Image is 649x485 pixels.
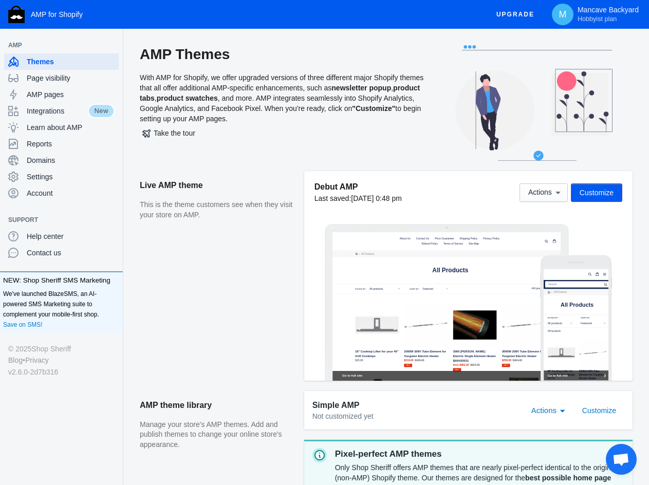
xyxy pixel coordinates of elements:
[438,13,496,28] a: Privacy Policy
[312,412,520,422] div: Not customized yet
[27,57,115,67] span: Themes
[4,136,119,152] a: Reports
[325,224,569,381] img: Laptop frame
[368,13,432,28] a: Shipping Policy
[11,3,97,30] a: image
[27,73,115,83] span: Page visibility
[262,30,310,40] span: Refund Policy
[314,181,402,192] h5: Debut AMP
[8,343,115,355] div: © 2025
[331,84,391,92] b: newsletter popup
[28,14,114,41] a: image
[140,420,294,450] p: Manage your store's AMP themes. Add and publish themes to change your online store's appearance.
[27,155,115,165] span: Domains
[257,28,315,43] a: Refund Policy
[582,406,616,415] span: Customize
[326,30,384,40] span: Terms of Service
[4,152,119,169] a: Domains
[4,38,193,57] input: Search
[531,403,570,416] mat-select: Actions
[352,104,395,113] b: "Customize"
[8,355,115,366] div: •
[29,65,68,76] span: All Products
[520,183,568,202] button: Actions
[4,169,119,185] a: Settings
[3,320,43,330] a: Save on SMS!
[8,366,115,378] div: v2.6.0-2d7b316
[574,401,624,420] button: Customize
[531,406,557,415] span: Actions
[296,13,362,28] a: Price Guarantee
[88,104,115,118] span: New
[4,185,119,201] a: Account
[25,355,49,366] a: Privacy
[8,40,104,50] span: AMP
[27,106,88,116] span: Integrations
[312,399,360,412] span: Simple AMP
[198,15,230,25] span: About Us
[314,193,402,203] div: Last saved:
[11,141,88,150] label: Filter by
[246,15,284,25] span: Contact Us
[157,94,218,102] b: product swatches
[78,60,81,70] span: ›
[27,172,115,182] span: Settings
[31,10,83,18] span: AMP for Shopify
[496,5,534,24] span: Upgrade
[488,5,543,24] button: Upgrade
[8,215,104,225] span: Support
[293,103,399,123] span: All Products
[580,189,614,197] span: Customize
[227,163,253,173] label: Sort by
[528,189,552,197] span: Actions
[50,99,146,117] span: All Products
[27,188,115,198] span: Account
[67,163,98,173] label: Filter by
[140,200,294,220] p: This is the theme customers see when they visit your store on AMP.
[374,15,427,25] span: Shipping Policy
[4,119,119,136] a: Learn about AMP
[140,45,435,64] h2: AMP Themes
[4,245,119,261] a: Contact us
[140,171,294,200] h2: Live AMP theme
[142,129,195,137] span: Take the tour
[335,448,624,460] p: Pixel-perfect AMP themes
[140,391,294,420] h2: AMP theme library
[606,444,637,475] div: Open chat
[140,124,198,142] button: Take the tour
[396,28,436,43] a: Site Map
[4,86,119,103] a: AMP pages
[443,15,491,25] span: Privacy Policy
[85,60,123,70] span: All Products
[585,163,627,171] span: 444 products
[27,89,115,100] span: AMP pages
[540,255,612,381] img: Mobile frame
[4,70,119,86] a: Page visibility
[578,15,617,23] span: Hobbyist plan
[27,231,115,241] span: Help center
[104,218,121,222] button: Add a sales channel
[351,194,402,202] span: [DATE] 0:48 pm
[8,6,25,23] img: Shop Sheriff Logo
[321,28,389,43] a: Terms of Service
[11,181,50,189] span: 444 products
[27,122,115,133] span: Learn about AMP
[578,6,639,23] p: Mancave Backyard
[571,183,622,202] button: Customize
[27,248,115,258] span: Contact us
[193,13,235,28] a: About Us
[68,62,75,68] a: Home
[8,355,23,366] a: Blog
[31,343,71,355] a: Shop Sheriff
[558,9,568,20] span: M
[109,141,186,150] label: Sort by
[574,405,624,414] a: Customize
[301,15,357,25] span: Price Guarantee
[4,53,119,70] a: Themes
[11,308,172,322] span: Go to full site
[27,139,115,149] span: Reports
[12,67,19,74] a: Home
[169,7,190,27] button: Menu
[23,65,26,76] span: ›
